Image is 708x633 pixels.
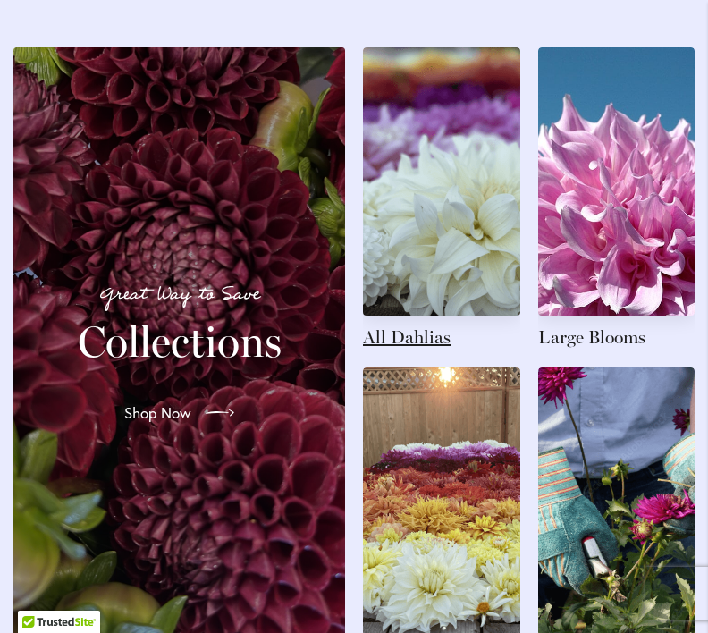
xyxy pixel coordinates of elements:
[35,280,324,309] p: Great Way to Save
[110,388,249,438] a: Shop Now
[35,316,324,367] h2: Collections
[124,402,191,424] span: Shop Now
